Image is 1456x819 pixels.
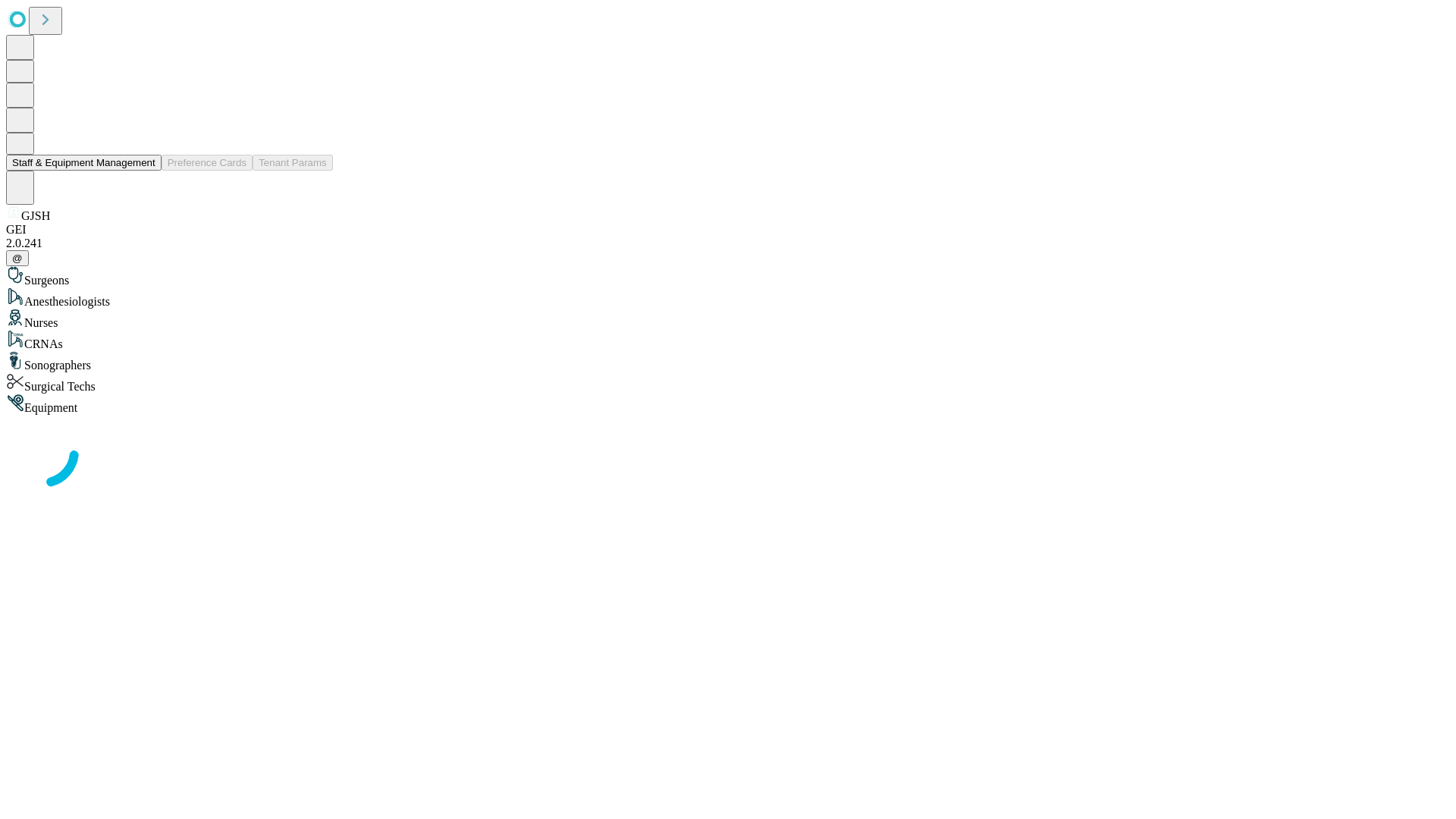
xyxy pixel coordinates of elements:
[6,250,29,266] button: @
[6,155,162,171] button: Staff & Equipment Management
[6,372,1450,394] div: Surgical Techs
[6,223,1450,237] div: GEI
[12,253,23,264] span: @
[6,287,1450,309] div: Anesthesiologists
[21,209,50,222] span: GJSH
[253,155,333,171] button: Tenant Params
[6,309,1450,330] div: Nurses
[6,330,1450,351] div: CRNAs
[6,394,1450,415] div: Equipment
[6,237,1450,250] div: 2.0.241
[6,266,1450,287] div: Surgeons
[6,351,1450,372] div: Sonographers
[162,155,253,171] button: Preference Cards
